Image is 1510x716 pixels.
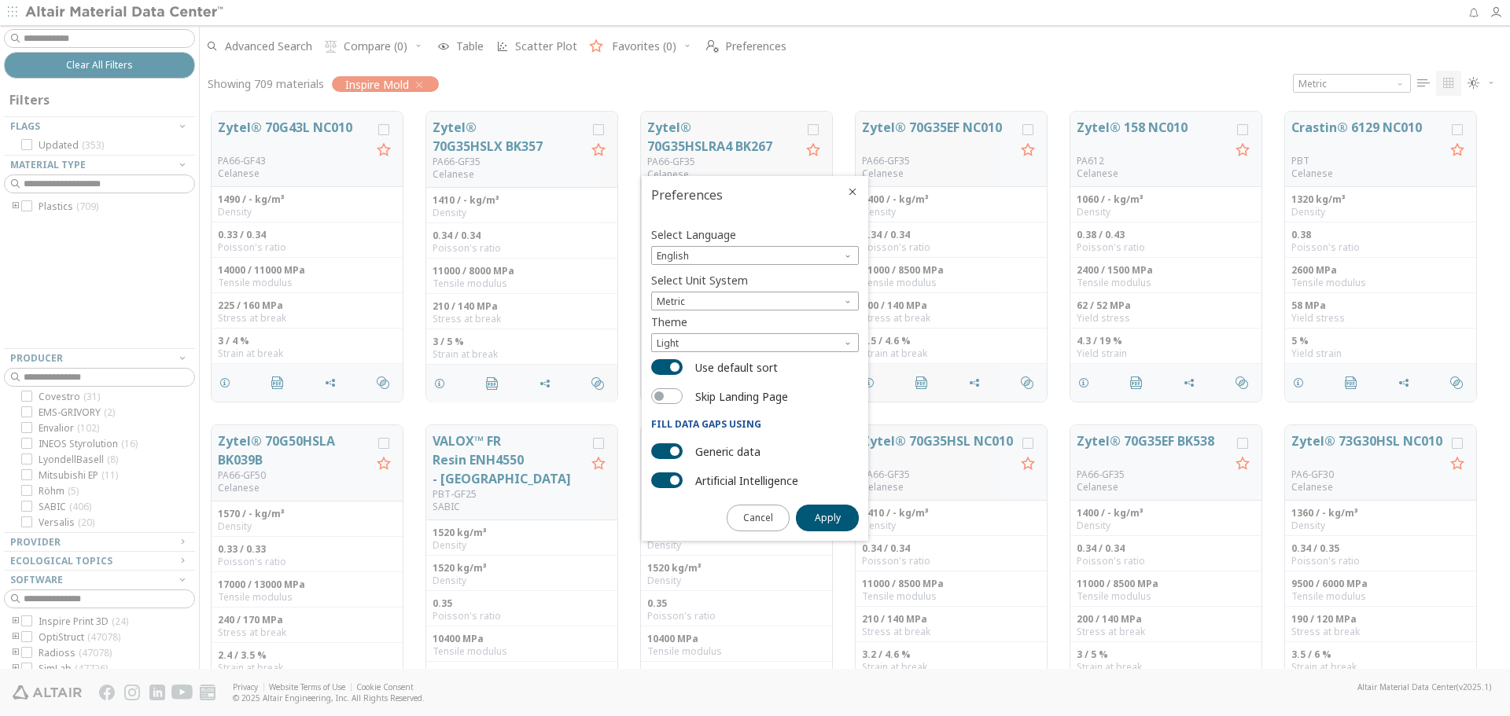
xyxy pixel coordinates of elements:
[651,310,687,333] label: Theme
[651,246,859,265] div: Language
[796,505,859,531] button: Apply
[651,292,859,310] div: Unit System
[651,333,859,352] div: Theme
[642,176,868,214] div: Preferences
[815,512,841,524] span: Apply
[651,246,859,265] span: English
[846,185,859,198] button: Close
[651,417,859,431] p: Fill data gaps using
[651,223,736,246] label: Select Language
[651,292,859,310] span: Metric
[651,269,748,292] label: Select Unit System
[695,356,778,379] label: Use default sort
[651,333,859,352] span: Light
[695,440,761,463] label: Generic data
[743,512,773,524] span: Cancel
[727,505,790,531] button: Cancel
[695,469,798,492] label: Artificial Intelligence
[695,385,788,408] label: Skip Landing Page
